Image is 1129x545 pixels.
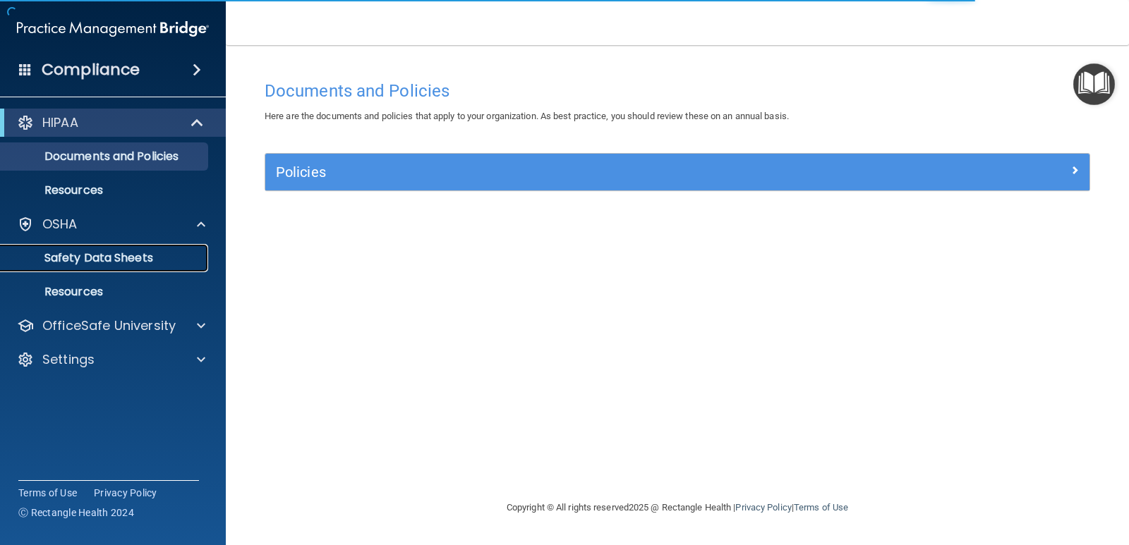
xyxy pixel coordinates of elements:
[42,351,95,368] p: Settings
[276,161,1079,183] a: Policies
[9,285,202,299] p: Resources
[276,164,873,180] h5: Policies
[94,486,157,500] a: Privacy Policy
[17,15,209,43] img: PMB logo
[17,216,205,233] a: OSHA
[265,82,1090,100] h4: Documents and Policies
[9,149,202,164] p: Documents and Policies
[42,114,78,131] p: HIPAA
[420,485,935,530] div: Copyright © All rights reserved 2025 @ Rectangle Health | |
[265,111,789,121] span: Here are the documents and policies that apply to your organization. As best practice, you should...
[17,317,205,334] a: OfficeSafe University
[794,502,848,513] a: Terms of Use
[1073,63,1115,105] button: Open Resource Center
[735,502,791,513] a: Privacy Policy
[9,251,202,265] p: Safety Data Sheets
[9,183,202,197] p: Resources
[17,351,205,368] a: Settings
[42,60,140,80] h4: Compliance
[17,114,205,131] a: HIPAA
[18,486,77,500] a: Terms of Use
[18,506,134,520] span: Ⓒ Rectangle Health 2024
[885,445,1112,501] iframe: Drift Widget Chat Controller
[42,317,176,334] p: OfficeSafe University
[42,216,78,233] p: OSHA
